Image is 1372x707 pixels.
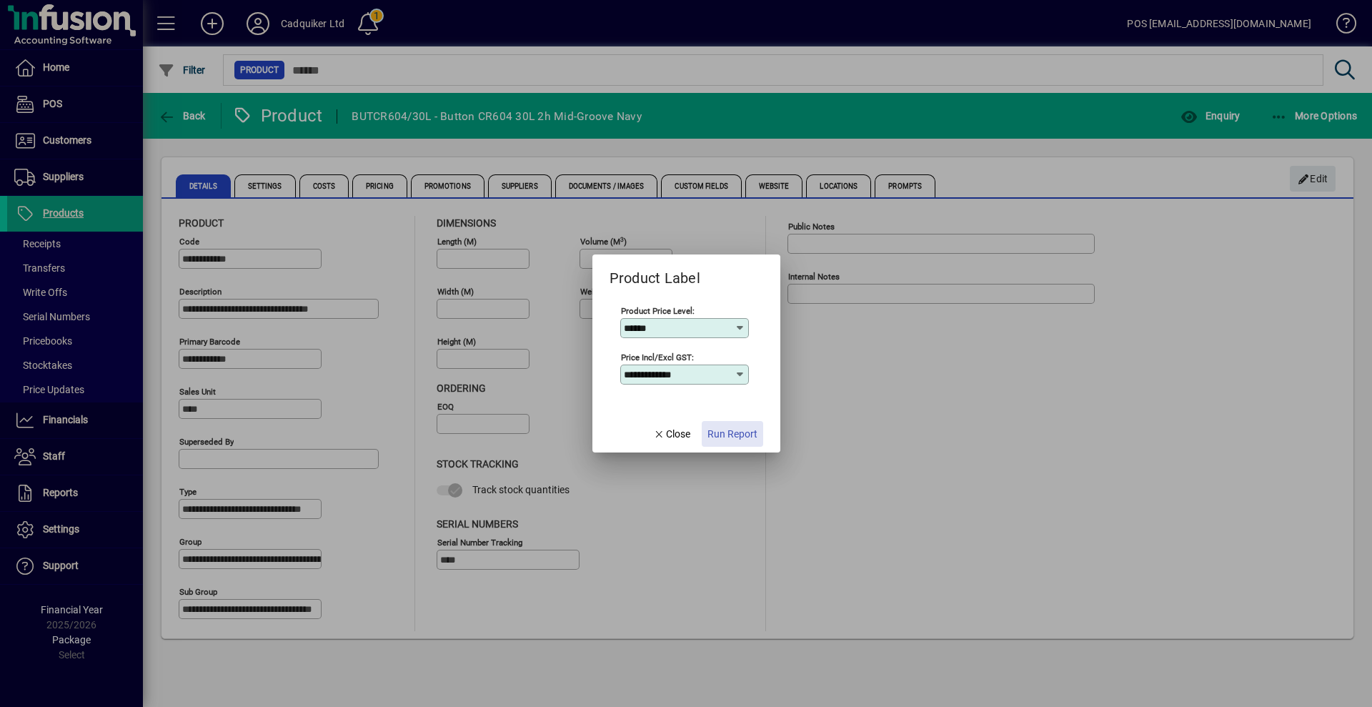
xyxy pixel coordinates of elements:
button: Close [647,421,696,447]
mat-label: Product Price Level: [621,306,695,316]
span: Run Report [707,427,757,442]
span: Close [653,427,690,442]
button: Run Report [702,421,763,447]
mat-label: Price Incl/Excl GST: [621,352,694,362]
h2: Product Label [592,254,717,290]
